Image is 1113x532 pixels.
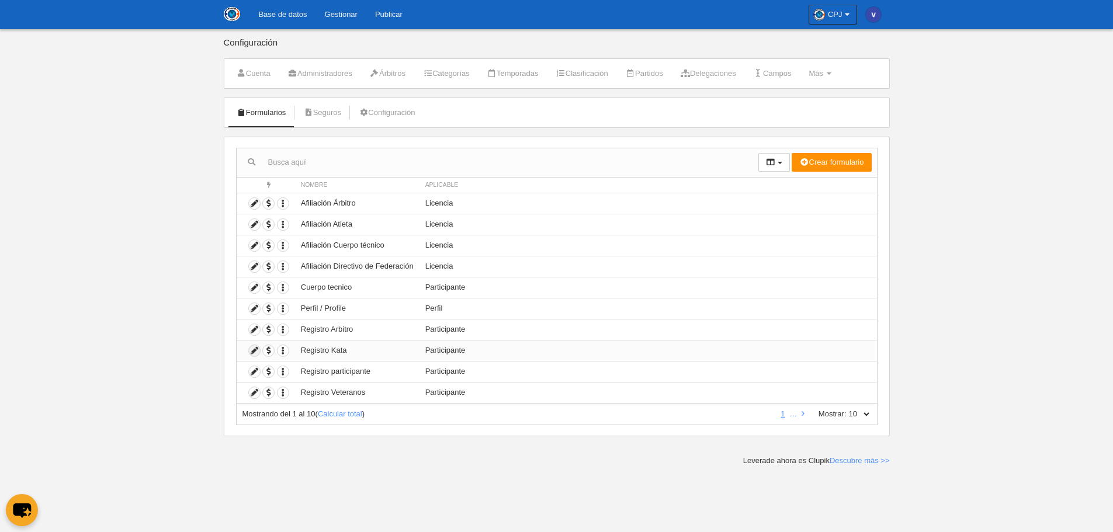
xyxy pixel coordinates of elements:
[743,455,890,466] div: Leverade ahora es Clupik
[297,104,348,121] a: Seguros
[6,494,38,526] button: chat-button
[417,65,476,82] a: Categorías
[619,65,670,82] a: Partidos
[230,104,293,121] a: Formularios
[237,154,758,171] input: Busca aquí
[242,409,773,419] div: ( )
[802,65,837,82] a: Más
[789,409,797,419] li: …
[295,256,419,277] td: Afiliación Directivo de Federación
[419,298,877,319] td: Perfil
[352,104,421,121] a: Configuración
[792,153,871,172] button: Crear formulario
[419,214,877,235] td: Licencia
[866,7,881,22] img: c2l6ZT0zMHgzMCZmcz05JnRleHQ9ViZiZz0zOTQ5YWI%3D.png
[230,65,277,82] a: Cuenta
[363,65,412,82] a: Árbitros
[419,382,877,403] td: Participante
[419,256,877,277] td: Licencia
[295,340,419,361] td: Registro Kata
[224,7,240,21] img: CPJ
[295,277,419,298] td: Cuerpo tecnico
[295,319,419,340] td: Registro Arbitro
[282,65,359,82] a: Administradores
[674,65,743,82] a: Delegaciones
[295,361,419,382] td: Registro participante
[828,9,842,20] span: CPJ
[419,277,877,298] td: Participante
[242,409,315,418] span: Mostrando del 1 al 10
[419,361,877,382] td: Participante
[295,235,419,256] td: Afiliación Cuerpo técnico
[778,409,787,418] a: 1
[425,182,459,188] span: Aplicable
[318,409,362,418] a: Calcular total
[807,409,847,419] label: Mostrar:
[419,193,877,214] td: Licencia
[830,456,890,465] a: Descubre más >>
[224,38,890,58] div: Configuración
[419,235,877,256] td: Licencia
[419,319,877,340] td: Participante
[747,65,798,82] a: Campos
[301,182,328,188] span: Nombre
[295,298,419,319] td: Perfil / Profile
[419,340,877,361] td: Participante
[809,5,857,25] a: CPJ
[481,65,545,82] a: Temporadas
[813,9,825,20] img: OahAUokjtesP.30x30.jpg
[295,214,419,235] td: Afiliación Atleta
[295,193,419,214] td: Afiliación Árbitro
[550,65,615,82] a: Clasificación
[809,69,823,78] span: Más
[295,382,419,403] td: Registro Veteranos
